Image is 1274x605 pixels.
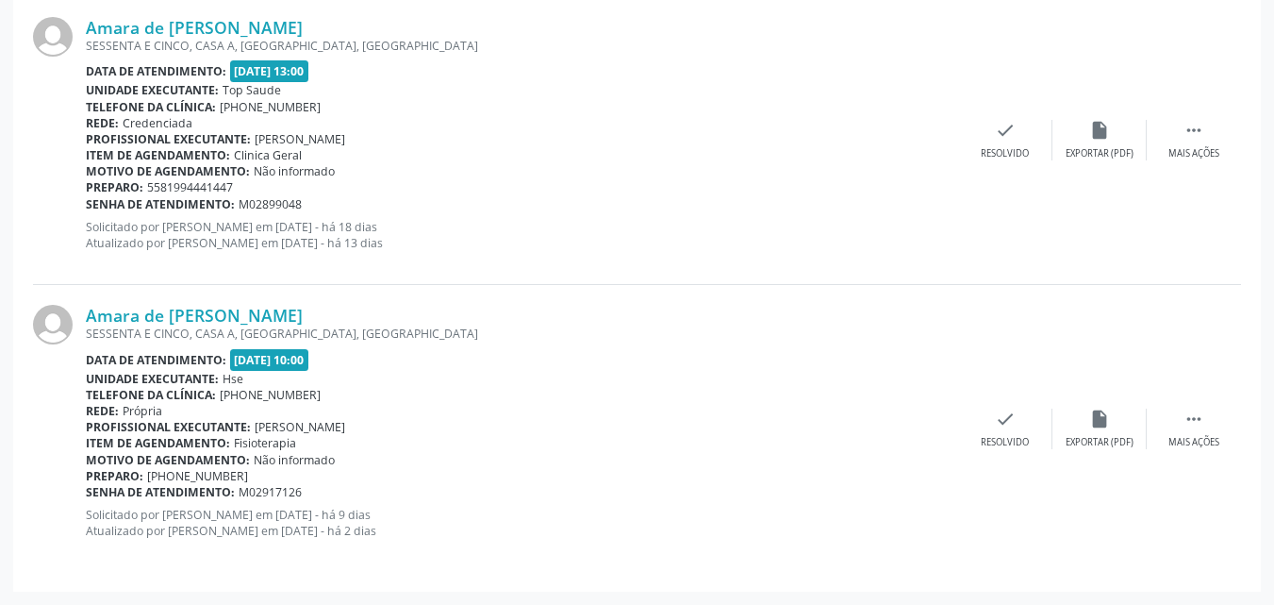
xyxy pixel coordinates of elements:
i: insert_drive_file [1089,409,1110,429]
span: [DATE] 13:00 [230,60,309,82]
i: check [995,120,1016,141]
a: Amara de [PERSON_NAME] [86,17,303,38]
b: Unidade executante: [86,82,219,98]
span: Não informado [254,452,335,468]
span: [PERSON_NAME] [255,419,345,435]
i: insert_drive_file [1089,120,1110,141]
span: [PHONE_NUMBER] [147,468,248,484]
span: Hse [223,371,243,387]
div: Mais ações [1168,147,1219,160]
a: Amara de [PERSON_NAME] [86,305,303,326]
b: Data de atendimento: [86,352,226,368]
b: Motivo de agendamento: [86,163,250,179]
b: Preparo: [86,468,143,484]
b: Profissional executante: [86,419,251,435]
span: [DATE] 10:00 [230,349,309,371]
i: check [995,409,1016,429]
div: SESSENTA E CINCO, CASA A, [GEOGRAPHIC_DATA], [GEOGRAPHIC_DATA] [86,326,958,342]
span: 5581994441447 [147,179,233,195]
img: img [33,305,73,345]
div: Resolvido [981,147,1029,160]
span: Credenciada [123,115,192,131]
div: Resolvido [981,436,1029,449]
b: Telefone da clínica: [86,387,216,403]
b: Item de agendamento: [86,147,230,163]
div: Exportar (PDF) [1066,147,1133,160]
b: Profissional executante: [86,131,251,147]
b: Senha de atendimento: [86,484,235,500]
span: Própria [123,403,162,419]
span: M02917126 [239,484,302,500]
div: Mais ações [1168,436,1219,449]
img: img [33,17,73,57]
b: Motivo de agendamento: [86,452,250,468]
b: Preparo: [86,179,143,195]
p: Solicitado por [PERSON_NAME] em [DATE] - há 18 dias Atualizado por [PERSON_NAME] em [DATE] - há 1... [86,219,958,251]
div: SESSENTA E CINCO, CASA A, [GEOGRAPHIC_DATA], [GEOGRAPHIC_DATA] [86,38,958,54]
i:  [1183,120,1204,141]
b: Item de agendamento: [86,435,230,451]
b: Unidade executante: [86,371,219,387]
span: Clinica Geral [234,147,302,163]
i:  [1183,409,1204,429]
b: Telefone da clínica: [86,99,216,115]
span: Fisioterapia [234,435,296,451]
b: Senha de atendimento: [86,196,235,212]
b: Rede: [86,115,119,131]
span: [PHONE_NUMBER] [220,99,321,115]
span: Não informado [254,163,335,179]
div: Exportar (PDF) [1066,436,1133,449]
span: [PHONE_NUMBER] [220,387,321,403]
p: Solicitado por [PERSON_NAME] em [DATE] - há 9 dias Atualizado por [PERSON_NAME] em [DATE] - há 2 ... [86,507,958,539]
span: [PERSON_NAME] [255,131,345,147]
b: Rede: [86,403,119,419]
b: Data de atendimento: [86,63,226,79]
span: Top Saude [223,82,281,98]
span: M02899048 [239,196,302,212]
